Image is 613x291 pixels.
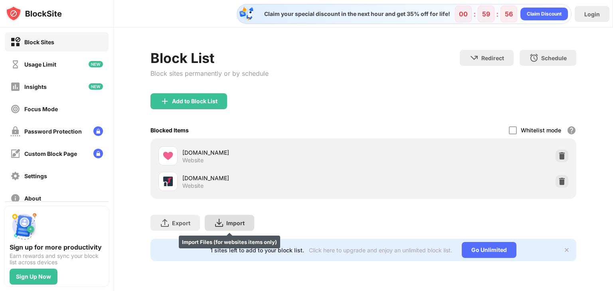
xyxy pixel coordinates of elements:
div: Add to Block List [172,98,218,104]
img: lock-menu.svg [93,149,103,158]
img: about-off.svg [10,193,20,203]
div: Settings [24,173,47,179]
div: Login [584,11,600,18]
img: password-protection-off.svg [10,126,20,136]
div: Sign Up Now [16,273,51,280]
img: favicons [163,177,173,186]
img: push-signup.svg [10,211,38,240]
div: Insights [24,83,47,90]
div: Go Unlimited [462,242,516,258]
img: lock-menu.svg [93,126,103,136]
div: Block sites permanently or by schedule [150,69,269,77]
div: Claim Discount [527,10,562,18]
div: 1 sites left to add to your block list. [210,247,304,254]
img: block-on.svg [10,37,20,47]
div: Import [226,220,245,226]
img: customize-block-page-off.svg [10,149,20,159]
div: Click here to upgrade and enjoy an unlimited block list. [309,247,452,254]
div: [DOMAIN_NAME] [182,174,363,182]
div: Website [182,157,204,164]
div: [DOMAIN_NAME] [182,148,363,157]
div: Claim your special discount in the next hour and get 35% off for life! [259,10,450,18]
img: insights-off.svg [10,82,20,92]
div: Export [172,220,190,226]
div: Sign up for more productivity [10,243,104,251]
div: Usage Limit [24,61,56,68]
img: focus-off.svg [10,104,20,114]
div: Password Protection [24,128,82,135]
img: specialOfferDiscount.svg [239,6,255,22]
div: Earn rewards and sync your block list across devices [10,253,104,265]
img: settings-off.svg [10,171,20,181]
img: new-icon.svg [89,83,103,90]
div: Block Sites [24,39,54,45]
div: Import Files (for websites items only) [179,236,280,248]
div: 59 [482,10,490,18]
div: Custom Block Page [24,150,77,157]
img: time-usage-off.svg [10,59,20,69]
div: Blocked Items [150,127,189,134]
div: : [494,8,500,20]
div: About [24,195,41,202]
img: x-button.svg [564,247,570,253]
div: : [472,8,478,20]
div: 00 [459,10,468,18]
div: Focus Mode [24,106,58,112]
img: favicons [163,151,173,161]
div: 56 [505,10,513,18]
div: Website [182,182,204,189]
div: Redirect [481,55,504,61]
img: new-icon.svg [89,61,103,67]
img: logo-blocksite.svg [6,6,62,22]
div: Schedule [541,55,567,61]
div: Whitelist mode [521,127,561,134]
div: Block List [150,50,269,66]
